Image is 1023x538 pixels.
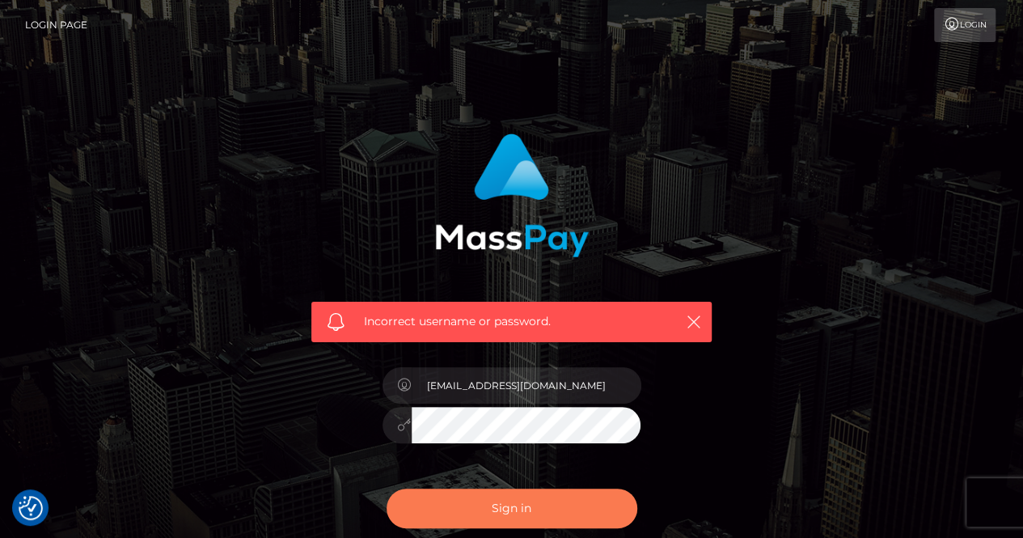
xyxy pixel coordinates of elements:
img: Revisit consent button [19,496,43,520]
button: Consent Preferences [19,496,43,520]
a: Login [934,8,996,42]
span: Incorrect username or password. [364,313,659,330]
input: Username... [412,367,641,404]
img: MassPay Login [435,133,589,257]
a: Login Page [25,8,87,42]
button: Sign in [387,489,637,528]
